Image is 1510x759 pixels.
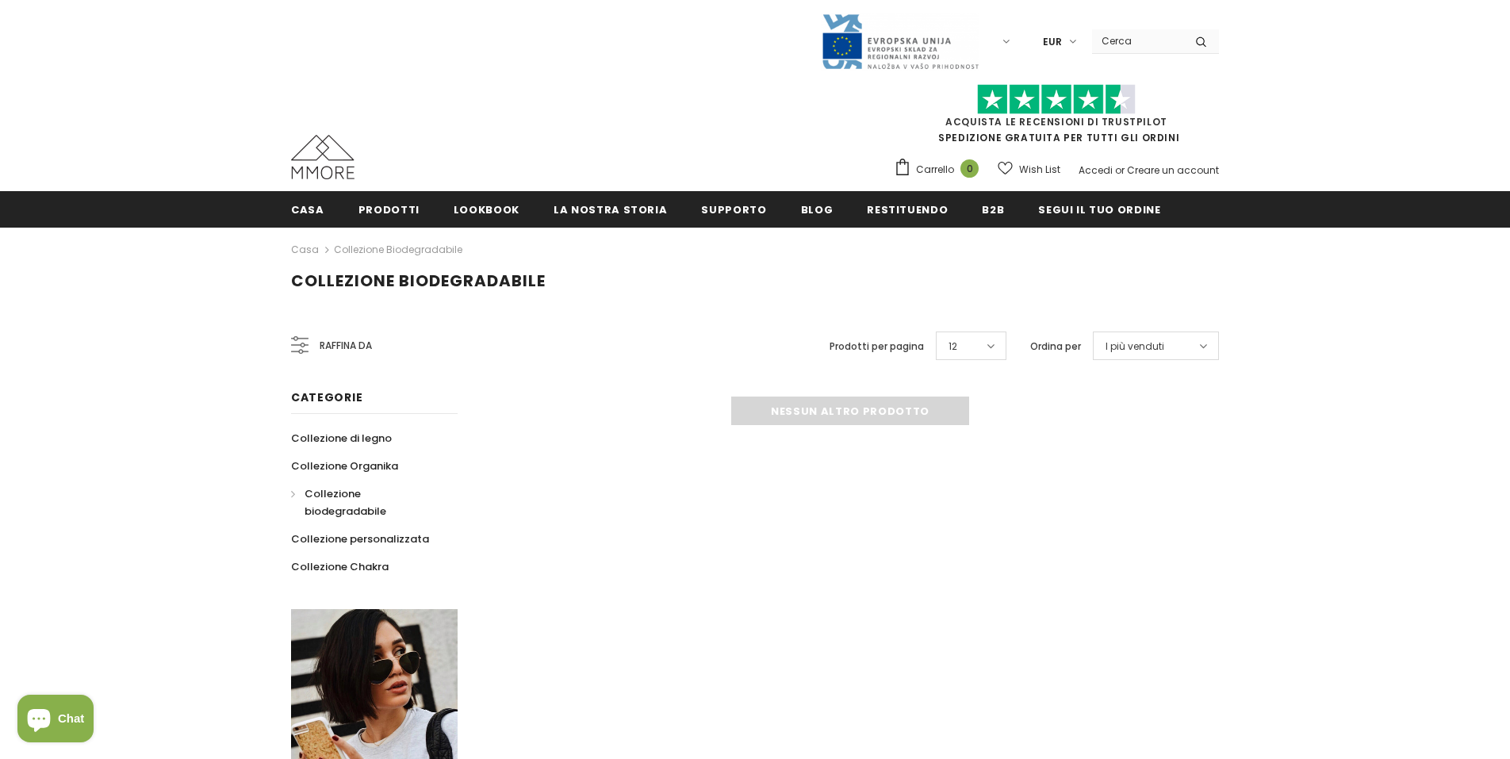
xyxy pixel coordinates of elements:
[1038,191,1160,227] a: Segui il tuo ordine
[916,162,954,178] span: Carrello
[701,202,766,217] span: supporto
[830,339,924,355] label: Prodotti per pagina
[1043,34,1062,50] span: EUR
[1019,162,1060,178] span: Wish List
[454,191,519,227] a: Lookbook
[291,525,429,553] a: Collezione personalizzata
[801,191,834,227] a: Blog
[982,191,1004,227] a: B2B
[291,452,398,480] a: Collezione Organika
[1030,339,1081,355] label: Ordina per
[291,389,362,405] span: Categorie
[1115,163,1125,177] span: or
[291,531,429,546] span: Collezione personalizzata
[982,202,1004,217] span: B2B
[1092,29,1183,52] input: Search Site
[291,270,546,292] span: Collezione biodegradabile
[291,431,392,446] span: Collezione di legno
[1079,163,1113,177] a: Accedi
[334,243,462,256] a: Collezione biodegradabile
[867,191,948,227] a: Restituendo
[291,480,440,525] a: Collezione biodegradabile
[291,458,398,473] span: Collezione Organika
[949,339,957,355] span: 12
[291,202,324,217] span: Casa
[894,158,987,182] a: Carrello 0
[554,202,667,217] span: La nostra storia
[977,84,1136,115] img: Fidati di Pilot Stars
[960,159,979,178] span: 0
[998,155,1060,183] a: Wish List
[358,191,420,227] a: Prodotti
[454,202,519,217] span: Lookbook
[320,337,372,355] span: Raffina da
[821,34,979,48] a: Javni Razpis
[701,191,766,227] a: supporto
[945,115,1167,128] a: Acquista le recensioni di TrustPilot
[358,202,420,217] span: Prodotti
[291,240,319,259] a: Casa
[305,486,386,519] span: Collezione biodegradabile
[867,202,948,217] span: Restituendo
[291,424,392,452] a: Collezione di legno
[291,559,389,574] span: Collezione Chakra
[1127,163,1219,177] a: Creare un account
[291,553,389,581] a: Collezione Chakra
[821,13,979,71] img: Javni Razpis
[1106,339,1164,355] span: I più venduti
[894,91,1219,144] span: SPEDIZIONE GRATUITA PER TUTTI GLI ORDINI
[13,695,98,746] inbox-online-store-chat: Shopify online store chat
[291,191,324,227] a: Casa
[554,191,667,227] a: La nostra storia
[801,202,834,217] span: Blog
[1038,202,1160,217] span: Segui il tuo ordine
[291,135,355,179] img: Casi MMORE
